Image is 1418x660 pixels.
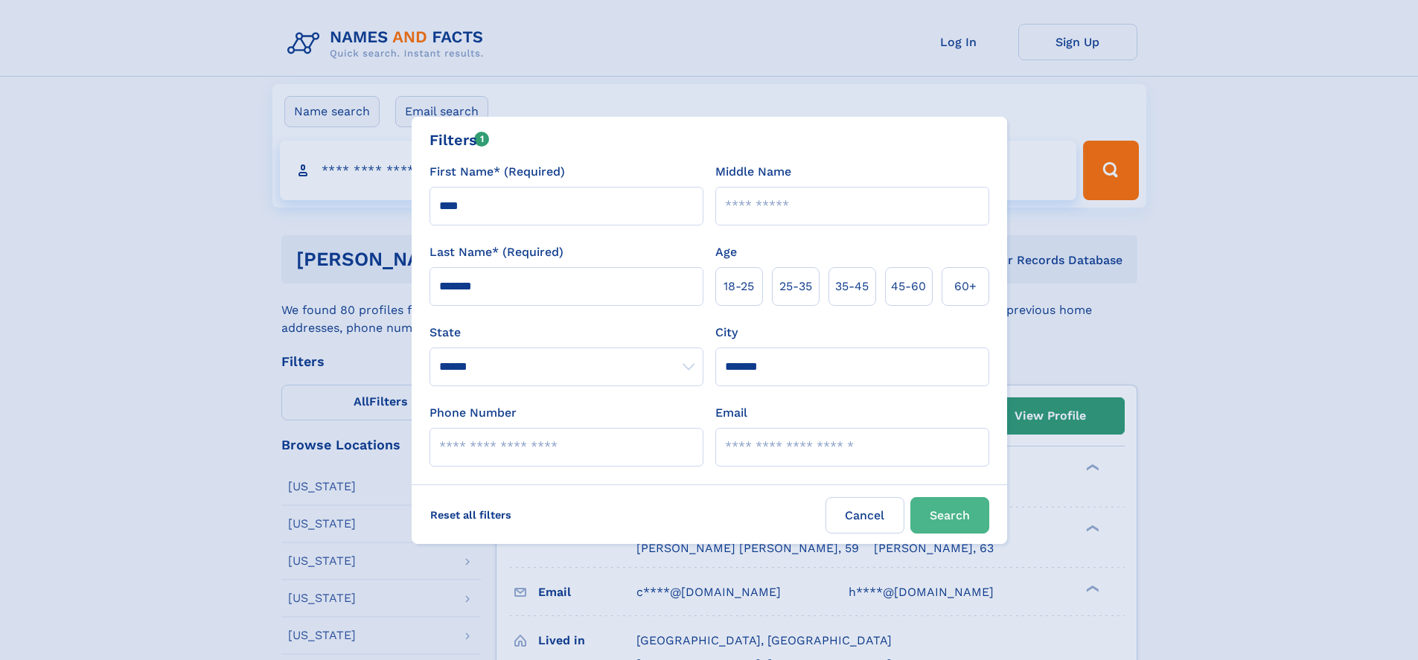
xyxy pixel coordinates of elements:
[835,278,869,295] span: 35‑45
[429,324,703,342] label: State
[429,129,490,151] div: Filters
[715,243,737,261] label: Age
[891,278,926,295] span: 45‑60
[910,497,989,534] button: Search
[429,404,517,422] label: Phone Number
[429,163,565,181] label: First Name* (Required)
[779,278,812,295] span: 25‑35
[429,243,563,261] label: Last Name* (Required)
[825,497,904,534] label: Cancel
[715,163,791,181] label: Middle Name
[715,404,747,422] label: Email
[715,324,738,342] label: City
[421,497,521,533] label: Reset all filters
[954,278,977,295] span: 60+
[724,278,754,295] span: 18‑25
